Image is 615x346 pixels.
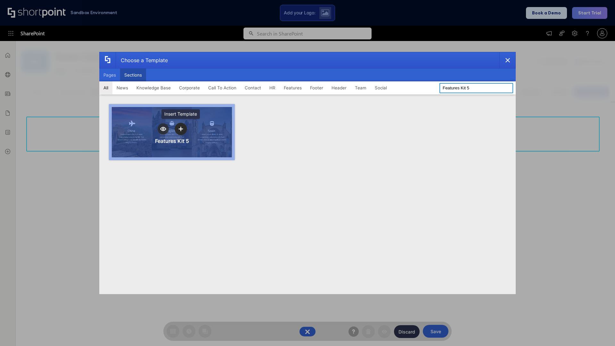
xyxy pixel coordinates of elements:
[120,69,146,81] button: Sections
[583,315,615,346] iframe: Chat Widget
[112,81,132,94] button: News
[351,81,371,94] button: Team
[371,81,391,94] button: Social
[99,52,516,294] div: template selector
[99,69,120,81] button: Pages
[204,81,241,94] button: Call To Action
[132,81,175,94] button: Knowledge Base
[175,81,204,94] button: Corporate
[99,81,112,94] button: All
[327,81,351,94] button: Header
[280,81,306,94] button: Features
[265,81,280,94] button: HR
[155,138,189,144] div: Features Kit 5
[241,81,265,94] button: Contact
[306,81,327,94] button: Footer
[439,83,513,93] input: Search
[116,52,168,68] div: Choose a Template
